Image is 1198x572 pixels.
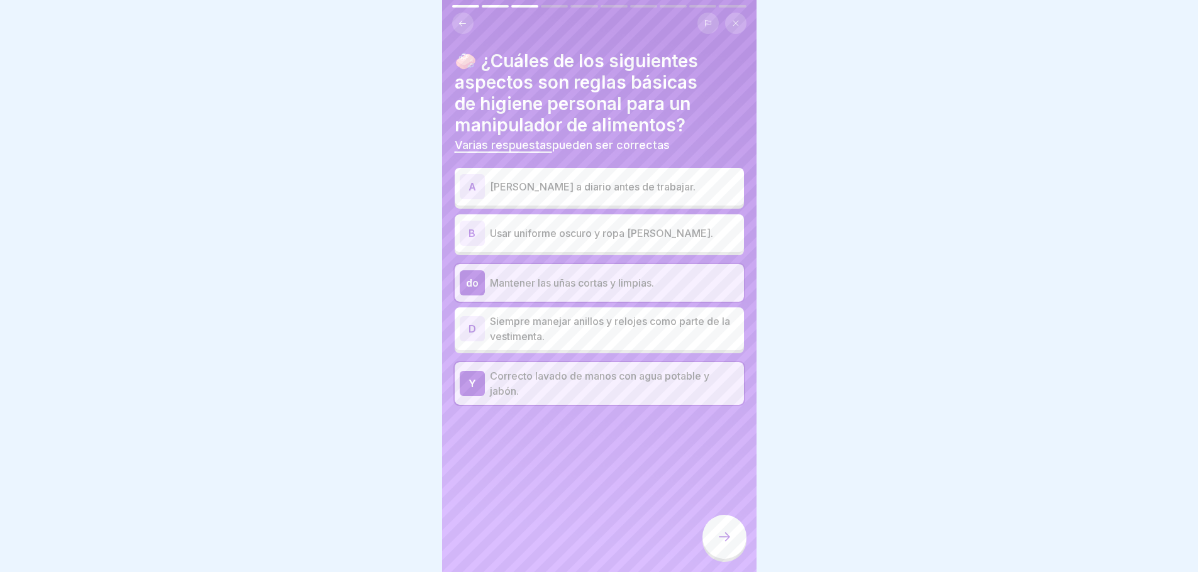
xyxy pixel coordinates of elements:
font: pueden ser correctas [552,138,670,151]
font: do [466,277,479,289]
font: B [469,227,475,239]
h4: 🧼 ¿Cuáles de los siguientes aspectos son reglas básicas de higiene personal para un manipulador d... [455,50,744,136]
font: D [469,322,476,335]
font: Y [469,377,476,390]
font: A [469,180,476,193]
font: Varias respuestas [455,138,552,151]
p: Mantener las uñas cortas y limpias. [490,275,739,290]
p: [PERSON_NAME] a diario antes de trabajar. [490,179,739,194]
p: Usar uniforme oscuro y ropa [PERSON_NAME]. [490,226,739,241]
p: Correcto lavado de manos con agua potable y jabón. [490,368,739,399]
p: Siempre manejar anillos y relojes como parte de la vestimenta. [490,314,739,344]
